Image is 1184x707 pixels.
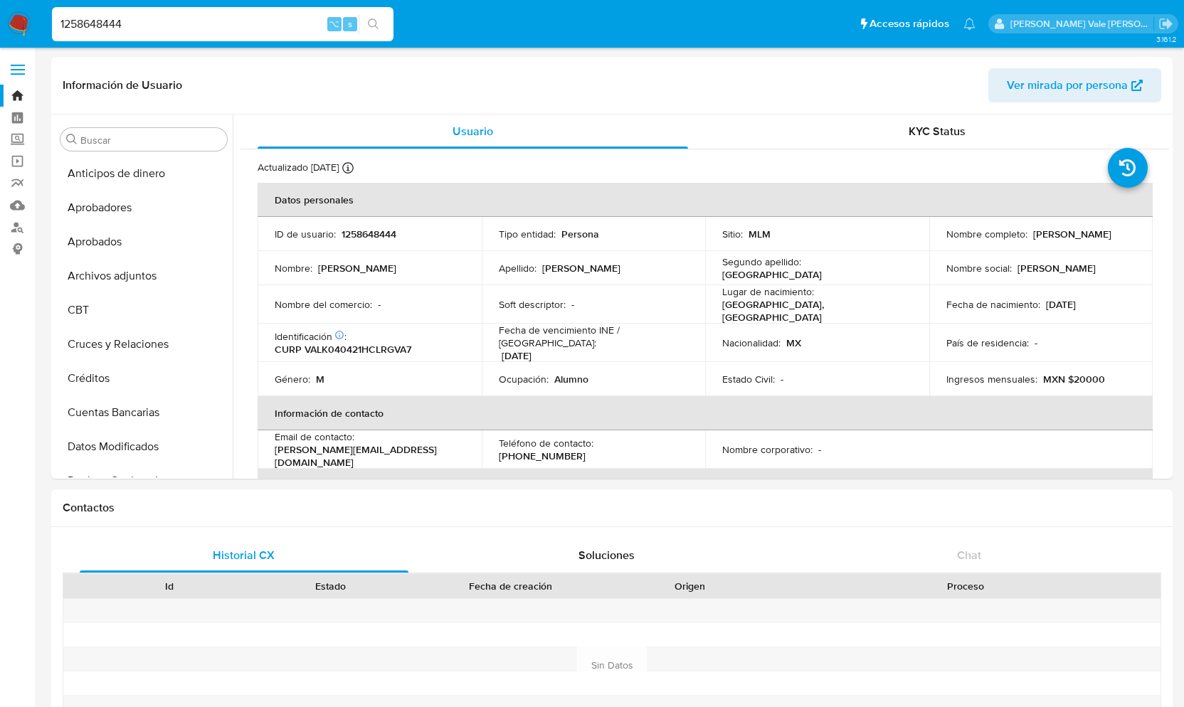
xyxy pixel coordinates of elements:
p: Sitio : [722,228,743,240]
span: Historial CX [213,547,275,563]
div: Id [98,579,240,593]
button: Ver mirada por persona [988,68,1161,102]
p: Género : [275,373,310,386]
span: Usuario [453,123,493,139]
p: Ocupación : [499,373,549,386]
button: Datos Modificados [55,430,233,464]
p: [GEOGRAPHIC_DATA] [722,268,822,281]
p: Nombre completo : [946,228,1027,240]
p: [PHONE_NUMBER] [499,450,586,462]
p: Actualizado [DATE] [258,161,339,174]
p: Nombre : [275,262,312,275]
p: rene.vale@mercadolibre.com [1010,17,1154,31]
span: Ver mirada por persona [1007,68,1128,102]
p: MLM [749,228,771,240]
button: Aprobados [55,225,233,259]
p: Apellido : [499,262,536,275]
p: [DATE] [1046,298,1076,311]
button: Archivos adjuntos [55,259,233,293]
p: Soft descriptor : [499,298,566,311]
span: Soluciones [578,547,635,563]
p: CURP VALK040421HCLRGVA7 [275,343,411,356]
p: - [781,373,783,386]
p: Lugar de nacimiento : [722,285,814,298]
div: Estado [260,579,401,593]
p: Segundo apellido : [722,255,801,268]
div: Proceso [781,579,1151,593]
p: [PERSON_NAME] [1017,262,1096,275]
button: Anticipos de dinero [55,156,233,191]
p: Estado Civil : [722,373,775,386]
button: Créditos [55,361,233,395]
button: Aprobadores [55,191,233,225]
div: Fecha de creación [422,579,599,593]
span: ⌥ [329,17,339,31]
span: KYC Status [909,123,966,139]
p: País de residencia : [946,336,1029,349]
p: Nombre social : [946,262,1012,275]
p: Nacionalidad : [722,336,781,349]
th: Información de contacto [258,396,1153,430]
p: Identificación : [275,330,347,343]
th: Datos personales [258,183,1153,217]
span: Chat [957,547,981,563]
p: M [316,373,324,386]
p: Persona [561,228,599,240]
p: Fecha de nacimiento : [946,298,1040,311]
p: Fecha de vencimiento INE / [GEOGRAPHIC_DATA] : [499,324,689,349]
button: Buscar [66,134,78,145]
p: Nombre del comercio : [275,298,372,311]
button: search-icon [359,14,388,34]
p: [PERSON_NAME] [318,262,396,275]
div: Origen [619,579,761,593]
p: Email de contacto : [275,430,354,443]
button: Devices Geolocation [55,464,233,498]
button: Cuentas Bancarias [55,395,233,430]
p: - [818,443,821,456]
button: Cruces y Relaciones [55,327,233,361]
p: 1258648444 [342,228,396,240]
p: Nombre corporativo : [722,443,813,456]
h1: Contactos [63,501,1161,515]
p: [GEOGRAPHIC_DATA], [GEOGRAPHIC_DATA] [722,298,906,324]
a: Notificaciones [963,18,976,30]
p: - [1035,336,1037,349]
p: Tipo entidad : [499,228,556,240]
span: s [348,17,352,31]
p: MX [786,336,801,349]
h1: Información de Usuario [63,78,182,92]
p: ID de usuario : [275,228,336,240]
p: - [378,298,381,311]
p: MXN $20000 [1043,373,1105,386]
a: Salir [1158,16,1173,31]
p: Ingresos mensuales : [946,373,1037,386]
th: Verificación y cumplimiento [258,469,1153,503]
input: Buscar [80,134,221,147]
p: Teléfono de contacto : [499,437,593,450]
button: CBT [55,293,233,327]
p: [PERSON_NAME][EMAIL_ADDRESS][DOMAIN_NAME] [275,443,459,469]
p: [DATE] [502,349,532,362]
p: [PERSON_NAME] [1033,228,1111,240]
p: - [571,298,574,311]
input: Buscar usuario o caso... [52,15,393,33]
p: Alumno [554,373,588,386]
p: [PERSON_NAME] [542,262,620,275]
span: Accesos rápidos [869,16,949,31]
